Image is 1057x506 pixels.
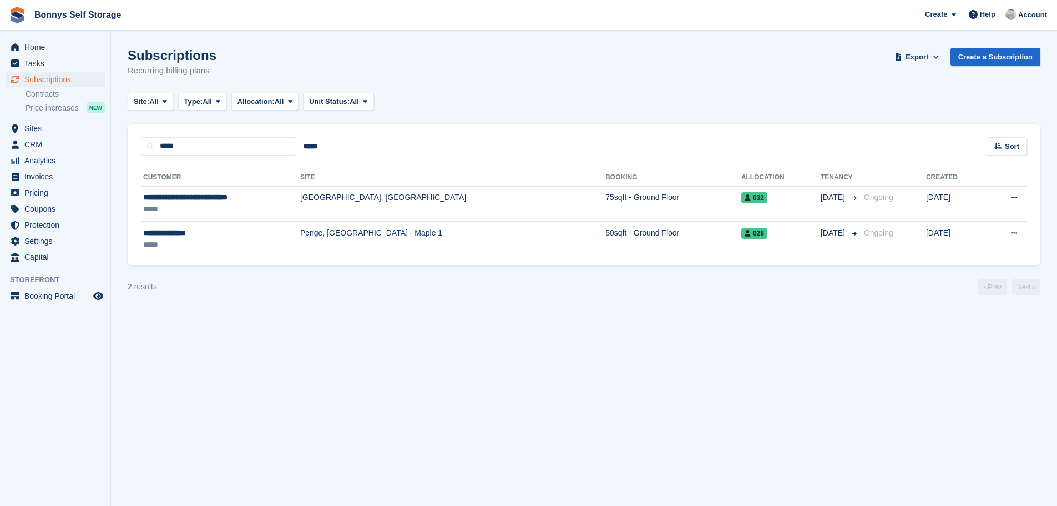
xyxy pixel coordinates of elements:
td: Penge, [GEOGRAPHIC_DATA] - Maple 1 [300,222,605,257]
span: Analytics [24,153,91,168]
a: Price increases NEW [26,102,105,114]
a: menu [6,121,105,136]
img: James Bonny [1005,9,1016,20]
span: All [275,96,284,107]
a: Next [1012,279,1040,295]
span: Sites [24,121,91,136]
span: Ongoing [864,193,893,202]
span: Type: [184,96,203,107]
button: Site: All [128,93,174,111]
span: Subscriptions [24,72,91,87]
th: Booking [605,169,741,187]
span: 028 [741,228,767,239]
nav: Page [976,279,1043,295]
span: Site: [134,96,149,107]
button: Export [893,48,942,66]
span: [DATE] [821,192,847,203]
a: Bonnys Self Storage [30,6,125,24]
a: Create a Subscription [950,48,1040,66]
a: Preview store [92,289,105,303]
a: Contracts [26,89,105,99]
span: Account [1018,9,1047,21]
span: Allocation: [237,96,275,107]
th: Customer [141,169,300,187]
th: Created [926,169,984,187]
td: [DATE] [926,186,984,222]
img: stora-icon-8386f47178a22dfd0bd8f6a31ec36ba5ce8667c1dd55bd0f319d3a0aa187defe.svg [9,7,26,23]
a: menu [6,233,105,249]
td: 50sqft - Ground Floor [605,222,741,257]
span: All [203,96,212,107]
a: menu [6,72,105,87]
span: All [350,96,359,107]
a: menu [6,185,105,201]
span: Booking Portal [24,288,91,304]
a: menu [6,39,105,55]
span: Storefront [10,274,110,285]
span: Pricing [24,185,91,201]
button: Unit Status: All [303,93,373,111]
span: Tasks [24,56,91,71]
th: Allocation [741,169,821,187]
th: Tenancy [821,169,859,187]
a: Previous [978,279,1007,295]
span: Ongoing [864,228,893,237]
button: Type: All [178,93,227,111]
span: Home [24,39,91,55]
span: Help [980,9,995,20]
span: CRM [24,137,91,152]
span: All [149,96,159,107]
a: menu [6,288,105,304]
td: 75sqft - Ground Floor [605,186,741,222]
span: [DATE] [821,227,847,239]
th: Site [300,169,605,187]
a: menu [6,217,105,233]
a: menu [6,137,105,152]
button: Allocation: All [231,93,299,111]
span: Unit Status: [309,96,350,107]
p: Recurring billing plans [128,64,216,77]
span: Create [925,9,947,20]
td: [GEOGRAPHIC_DATA], [GEOGRAPHIC_DATA] [300,186,605,222]
div: NEW [87,102,105,113]
span: Export [906,52,928,63]
a: menu [6,249,105,265]
span: Invoices [24,169,91,184]
h1: Subscriptions [128,48,216,63]
td: [DATE] [926,222,984,257]
span: Settings [24,233,91,249]
a: menu [6,201,105,217]
span: Price increases [26,103,79,113]
span: Coupons [24,201,91,217]
span: Sort [1005,141,1019,152]
a: menu [6,56,105,71]
a: menu [6,153,105,168]
a: menu [6,169,105,184]
div: 2 results [128,281,157,293]
span: 032 [741,192,767,203]
span: Capital [24,249,91,265]
span: Protection [24,217,91,233]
